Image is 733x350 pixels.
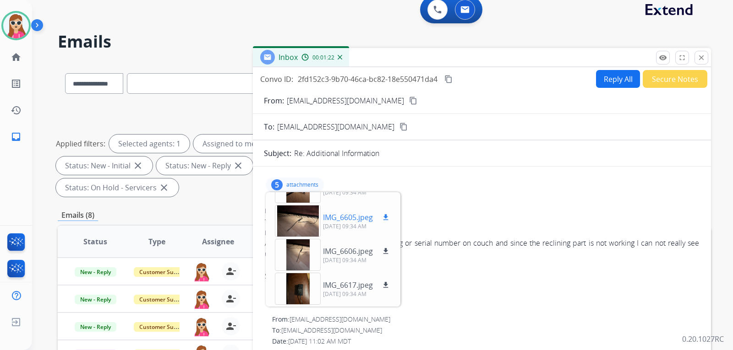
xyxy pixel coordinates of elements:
mat-icon: close [159,182,170,193]
div: Sent from Gmail Mobile [265,270,699,281]
span: New - Reply [75,295,116,304]
img: agent-avatar [192,317,211,336]
mat-icon: home [11,52,22,63]
span: [DATE] 11:02 AM MDT [288,337,351,345]
mat-icon: content_copy [409,97,417,105]
h2: Emails [58,32,711,51]
div: Date: [272,337,699,346]
mat-icon: remove_red_eye [659,54,667,62]
p: [DATE] 09:34 AM [323,223,391,230]
div: Status: New - Initial [56,156,153,175]
p: To: [264,121,274,132]
mat-icon: content_copy [444,75,453,83]
mat-icon: close [233,160,244,171]
mat-icon: person_remove [225,266,236,277]
div: Assigned to me [193,135,265,153]
img: agent-avatar [192,290,211,309]
p: Applied filters: [56,138,105,149]
span: Inbox [279,52,298,62]
p: 0.20.1027RC [682,334,724,345]
span: Customer Support [134,295,193,304]
mat-icon: content_copy [399,123,408,131]
mat-icon: history [11,105,22,116]
p: From: [264,95,284,106]
span: [EMAIL_ADDRESS][DOMAIN_NAME] [290,315,390,323]
div: To: [265,217,699,226]
img: avatar [3,13,29,38]
button: Secure Notes [643,70,707,88]
p: Emails (8) [58,210,98,221]
span: [EMAIL_ADDRESS][DOMAIN_NAME] [281,326,382,334]
span: 00:01:22 [312,54,334,61]
p: [DATE] 09:34 AM [323,257,391,264]
p: IMG_6605.jpeg [323,212,373,223]
mat-icon: close [132,160,143,171]
mat-icon: close [697,54,706,62]
div: 5 [271,179,283,190]
mat-icon: person_remove [225,293,236,304]
div: From: [265,206,699,215]
p: IMG_6606.jpeg [323,246,373,257]
p: Convo ID: [260,74,293,85]
div: Attached is the wires I can not find a tag or serial number on couch and since the reclining part... [265,237,699,259]
span: 2fd152c3-9b70-46ca-bc82-18e550471da4 [298,74,438,84]
span: Customer Support [134,267,193,277]
div: Date: [265,228,699,237]
p: [EMAIL_ADDRESS][DOMAIN_NAME] [287,95,404,106]
div: Status: On Hold - Servicers [56,178,179,197]
span: Status [83,236,107,247]
div: Status: New - Reply [156,156,253,175]
span: Customer Support [134,322,193,332]
mat-icon: inbox [11,131,22,142]
span: [EMAIL_ADDRESS][DOMAIN_NAME] [277,121,394,132]
mat-icon: download [382,247,390,255]
mat-icon: fullscreen [678,54,686,62]
button: Reply All [596,70,640,88]
p: IMG_6617.jpeg [323,280,373,291]
div: Selected agents: 1 [109,135,190,153]
span: Assignee [202,236,234,247]
span: New - Reply [75,267,116,277]
p: [DATE] 09:34 AM [323,291,391,298]
p: Subject: [264,148,291,159]
p: attachments [286,181,318,188]
span: New - Reply [75,322,116,332]
img: agent-avatar [192,262,211,281]
span: Type [148,236,165,247]
div: To: [272,326,699,335]
p: [DATE] 09:34 AM [323,189,391,196]
p: Re: Additional Information [294,148,379,159]
mat-icon: download [382,281,390,289]
mat-icon: list_alt [11,78,22,89]
mat-icon: person_remove [225,321,236,332]
mat-icon: download [382,213,390,221]
div: From: [272,315,699,324]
